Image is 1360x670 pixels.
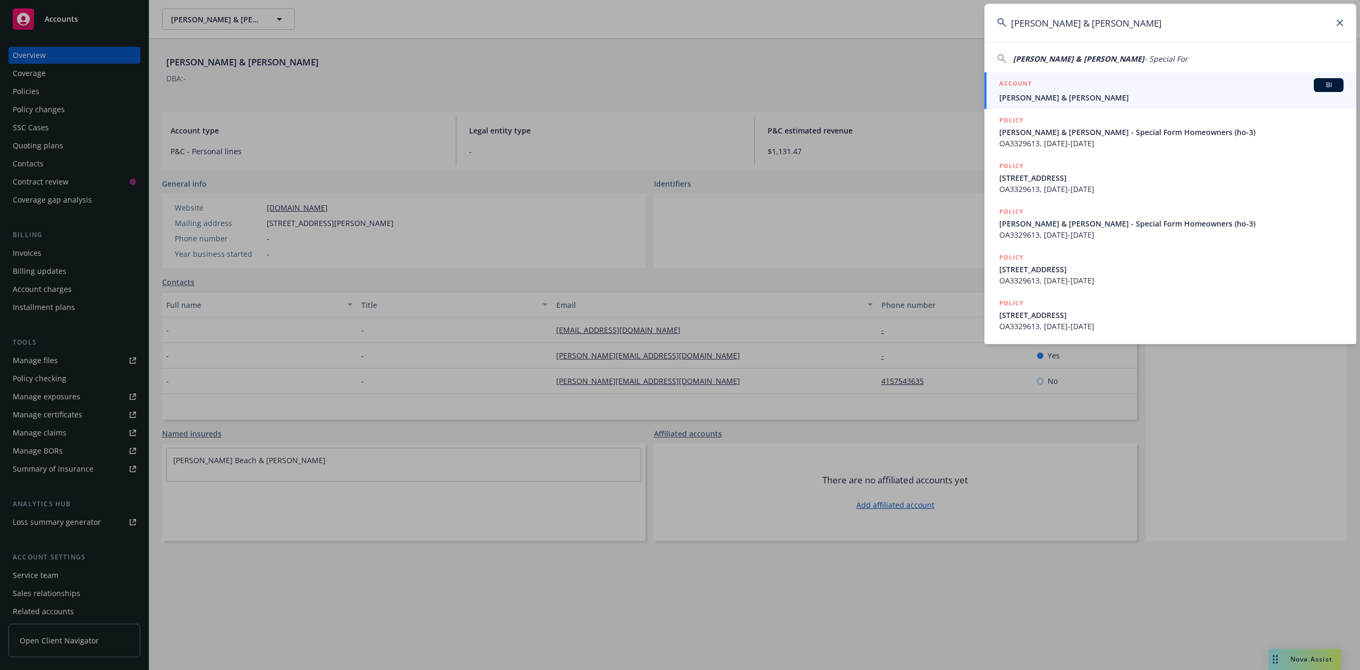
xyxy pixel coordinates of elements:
[999,161,1024,171] h5: POLICY
[999,115,1024,125] h5: POLICY
[999,172,1344,183] span: [STREET_ADDRESS]
[999,218,1344,229] span: [PERSON_NAME] & [PERSON_NAME] - Special Form Homeowners (ho-3)
[984,292,1356,338] a: POLICY[STREET_ADDRESS]OA3329613, [DATE]-[DATE]
[999,252,1024,263] h5: POLICY
[1013,54,1144,64] span: [PERSON_NAME] & [PERSON_NAME]
[984,4,1356,42] input: Search...
[999,183,1344,195] span: OA3329613, [DATE]-[DATE]
[999,298,1024,308] h5: POLICY
[999,229,1344,240] span: OA3329613, [DATE]-[DATE]
[984,109,1356,155] a: POLICY[PERSON_NAME] & [PERSON_NAME] - Special Form Homeowners (ho-3)OA3329613, [DATE]-[DATE]
[999,78,1032,91] h5: ACCOUNT
[1318,80,1339,90] span: BI
[984,72,1356,109] a: ACCOUNTBI[PERSON_NAME] & [PERSON_NAME]
[999,138,1344,149] span: OA3329613, [DATE]-[DATE]
[999,127,1344,138] span: [PERSON_NAME] & [PERSON_NAME] - Special Form Homeowners (ho-3)
[999,264,1344,275] span: [STREET_ADDRESS]
[999,206,1024,217] h5: POLICY
[999,321,1344,332] span: OA3329613, [DATE]-[DATE]
[984,200,1356,246] a: POLICY[PERSON_NAME] & [PERSON_NAME] - Special Form Homeowners (ho-3)OA3329613, [DATE]-[DATE]
[999,275,1344,286] span: OA3329613, [DATE]-[DATE]
[1144,54,1188,64] span: - Special For
[999,309,1344,321] span: [STREET_ADDRESS]
[999,92,1344,103] span: [PERSON_NAME] & [PERSON_NAME]
[984,155,1356,200] a: POLICY[STREET_ADDRESS]OA3329613, [DATE]-[DATE]
[984,246,1356,292] a: POLICY[STREET_ADDRESS]OA3329613, [DATE]-[DATE]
